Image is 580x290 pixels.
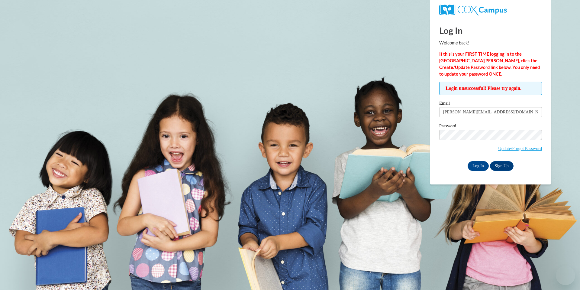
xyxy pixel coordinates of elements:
[439,101,542,107] label: Email
[439,82,542,95] span: Login unsuccessful! Please try again.
[439,5,542,15] a: COX Campus
[439,40,542,46] p: Welcome back!
[556,266,575,285] iframe: Button to launch messaging window
[439,5,507,15] img: COX Campus
[490,161,514,171] a: Sign Up
[468,161,489,171] input: Log In
[498,146,542,151] a: Update/Forgot Password
[439,24,542,37] h1: Log In
[439,51,540,77] strong: If this is your FIRST TIME logging in to the [GEOGRAPHIC_DATA][PERSON_NAME], click the Create/Upd...
[439,124,542,130] label: Password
